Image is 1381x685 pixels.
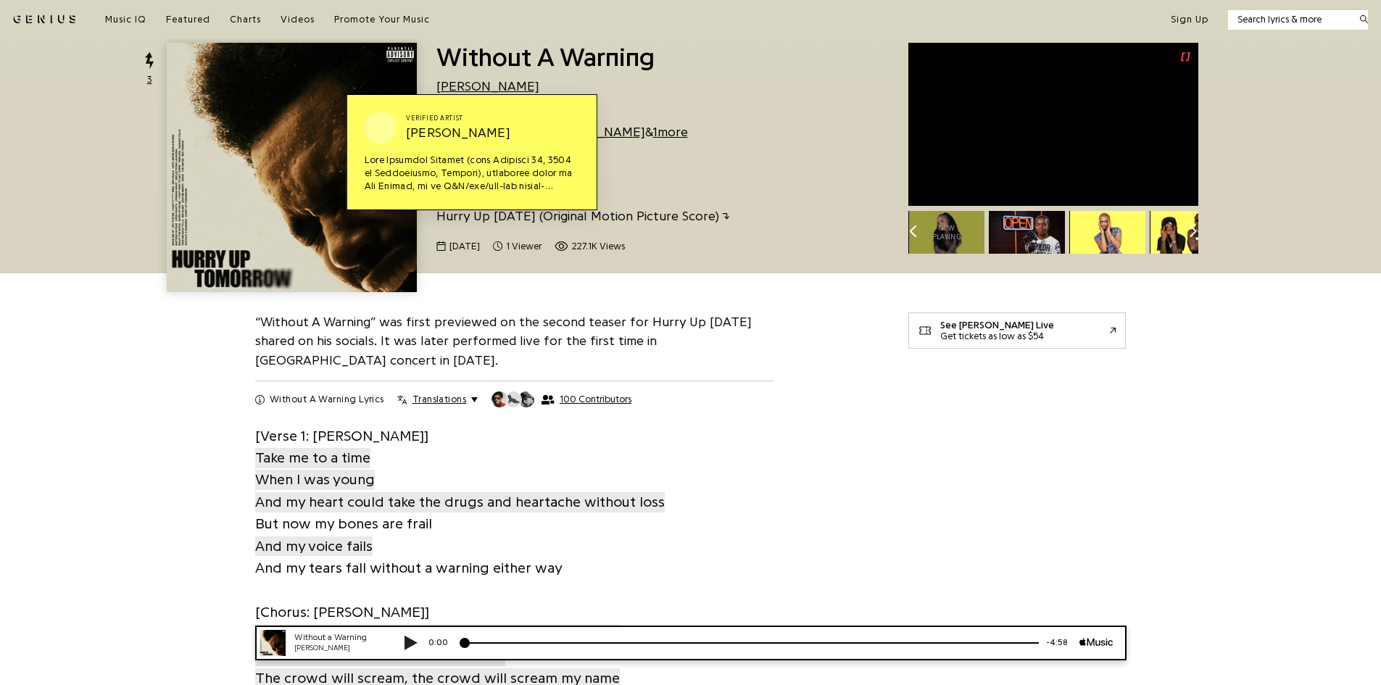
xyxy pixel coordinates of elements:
span: Featured [166,14,210,24]
span: Translations [412,393,466,406]
span: 1 viewer [493,239,542,254]
span: 227,053 views [555,239,625,254]
a: Verified artist[PERSON_NAME] [365,112,580,144]
div: 4.9M [934,67,951,76]
span: [DATE] [449,239,480,254]
input: Search lyrics & more [1228,12,1351,27]
div: [PERSON_NAME] [406,125,580,142]
a: Take me to a timeWhen I was youngAnd my heart could take the drugs and heartache without loss [255,447,665,513]
span: 100 Contributors [560,394,631,405]
a: Hurry Up [DATE] (Original Motion Picture Score) [436,209,730,223]
a: Featured [166,13,210,26]
img: Cover art for Without A Warning by The Weeknd [167,43,416,292]
a: And my voice fails [255,535,373,557]
div: Verified artist [406,114,580,123]
span: Charts [230,14,261,24]
div: [PERSON_NAME] 'Folded' Lyrics & Meaning | Genius Verified [916,50,1141,59]
a: Videos [281,13,315,26]
span: And my voice fails [255,536,373,557]
div: 962 [986,67,999,82]
h2: Without A Warning Lyrics [270,393,384,406]
button: Sign Up [1171,13,1208,26]
div: -4:58 [795,11,836,23]
button: 1more [653,124,688,140]
span: Take me to a time When I was young And my heart could take the drugs and heartache without loss [255,448,665,512]
a: “Without A Warning” was first previewed on the second teaser for Hurry Up [DATE] shared on his so... [255,315,752,368]
span: Track 25 on [436,192,889,207]
span: Lore Ipsumdol Sitamet (cons Adipisci 34, 3504 el Seddoeiusmo, Tempori), utlaboree dolor ma Ali En... [365,154,580,193]
a: [PERSON_NAME] [436,80,539,93]
span: Videos [281,14,315,24]
span: Promote Your Music [334,14,430,24]
span: Without A Warning [436,44,655,70]
a: Music IQ [105,13,146,26]
a: See [PERSON_NAME] LiveGet tickets as low as $54 [908,312,1126,349]
span: Music IQ [105,14,146,24]
button: 100 Contributors [491,391,631,408]
a: Promote Your Music [334,13,430,26]
span: 1 viewer [506,239,542,254]
span: 227.1K views [572,239,625,254]
div: See [PERSON_NAME] Live [940,320,1054,331]
a: Charts [230,13,261,26]
button: Translations [397,393,478,406]
span: 3 [147,72,152,87]
div: Get tickets as low as $54 [940,331,1054,341]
